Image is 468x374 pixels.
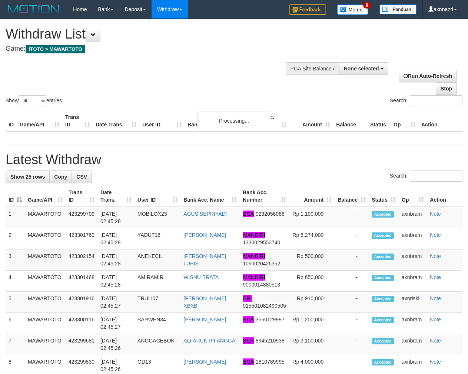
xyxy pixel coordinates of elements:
[243,274,265,281] em: MANDIRI
[399,186,427,207] th: Op: activate to sort column ascending
[49,171,72,183] a: Copy
[289,186,335,207] th: Amount: activate to sort column ascending
[369,186,399,207] th: Status: activate to sort column ascending
[25,207,66,228] td: MAWARTOTO
[335,313,369,334] td: -
[66,207,97,228] td: 423299709
[66,271,97,292] td: 423301468
[6,249,25,271] td: 3
[66,186,97,207] th: Trans ID: activate to sort column ascending
[6,171,50,183] a: Show 25 rows
[399,334,427,355] td: axnbram
[66,313,97,334] td: 423300116
[183,359,226,365] a: [PERSON_NAME]
[390,171,462,182] label: Search:
[97,334,135,355] td: [DATE] 02:45:26
[183,338,235,344] a: ALFARUK RIFANGGA
[54,174,67,180] span: Copy
[427,186,462,207] th: Action
[335,228,369,249] td: -
[25,186,66,207] th: Game/API: activate to sort column ascending
[6,228,25,249] td: 2
[17,110,62,132] th: Game/API
[25,249,66,271] td: MAWARTOTO
[6,45,305,53] h4: Game:
[97,313,135,334] td: [DATE] 02:45:27
[6,95,62,106] label: Show entries
[335,271,369,292] td: -
[97,228,135,249] td: [DATE] 02:45:28
[25,313,66,334] td: MAWARTOTO
[26,45,85,53] span: ITOTO > MAWARTOTO
[335,334,369,355] td: -
[289,292,335,313] td: Rp 910,000
[372,211,394,218] span: Accepted
[66,249,97,271] td: 423302154
[135,249,180,271] td: ANEKECIL
[430,274,441,280] a: Note
[10,174,45,180] span: Show 25 rows
[76,174,87,180] span: CSV
[135,228,180,249] td: YADUT16
[430,232,441,238] a: Note
[391,110,418,132] th: Op
[430,253,441,259] a: Note
[62,110,93,132] th: Trans ID
[183,317,226,322] a: [PERSON_NAME]
[243,253,265,259] em: MANDIRI
[256,359,285,365] span: Copy 1810789995 to clipboard
[66,228,97,249] td: 423301769
[180,186,240,207] th: Bank Acc. Name: activate to sort column ascending
[6,313,25,334] td: 6
[289,334,335,355] td: Rp 3,100,000
[256,338,285,344] span: Copy 8945210938 to clipboard
[286,62,339,75] div: PGA Site Balance /
[436,82,457,95] a: Stop
[367,110,391,132] th: Status
[243,316,254,323] em: BCA
[335,186,369,207] th: Balance: activate to sort column ascending
[25,228,66,249] td: MAWARTOTO
[135,292,180,313] td: TRULI07
[97,249,135,271] td: [DATE] 02:45:28
[399,271,427,292] td: axnbram
[243,295,252,302] em: BRI
[399,313,427,334] td: axnbram
[19,95,46,106] select: Showentries
[135,334,180,355] td: ANGGACEBOK
[410,171,462,182] input: Search:
[25,334,66,355] td: MAWARTOTO
[6,207,25,228] td: 1
[97,271,135,292] td: [DATE] 02:45:28
[6,271,25,292] td: 4
[372,296,394,302] span: Accepted
[6,4,62,15] img: MOTION_logo.png
[335,292,369,313] td: -
[183,232,226,238] a: [PERSON_NAME]
[418,110,462,132] th: Action
[185,110,246,132] th: Bank Acc. Name
[243,303,286,309] span: Copy 015501082490505 to clipboard
[183,253,226,267] a: [PERSON_NAME] LUBIS
[66,292,97,313] td: 423301916
[135,271,180,292] td: AMIRAMIR
[372,317,394,323] span: Accepted
[197,112,271,130] div: Processing...
[25,271,66,292] td: MAWARTOTO
[243,337,254,344] em: BCA
[6,152,462,167] h1: Latest Withdraw
[135,313,180,334] td: SARWEN34
[390,95,462,106] label: Search:
[183,274,219,280] a: WISNU BRATA
[430,317,441,322] a: Note
[372,254,394,260] span: Accepted
[246,110,290,132] th: Bank Acc. Number
[289,271,335,292] td: Rp 650,000
[289,228,335,249] td: Rp 6,274,000
[372,232,394,239] span: Accepted
[97,186,135,207] th: Date Trans.: activate to sort column ascending
[6,292,25,313] td: 5
[333,110,367,132] th: Balance
[399,70,457,82] a: Run Auto-Refresh
[372,275,394,281] span: Accepted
